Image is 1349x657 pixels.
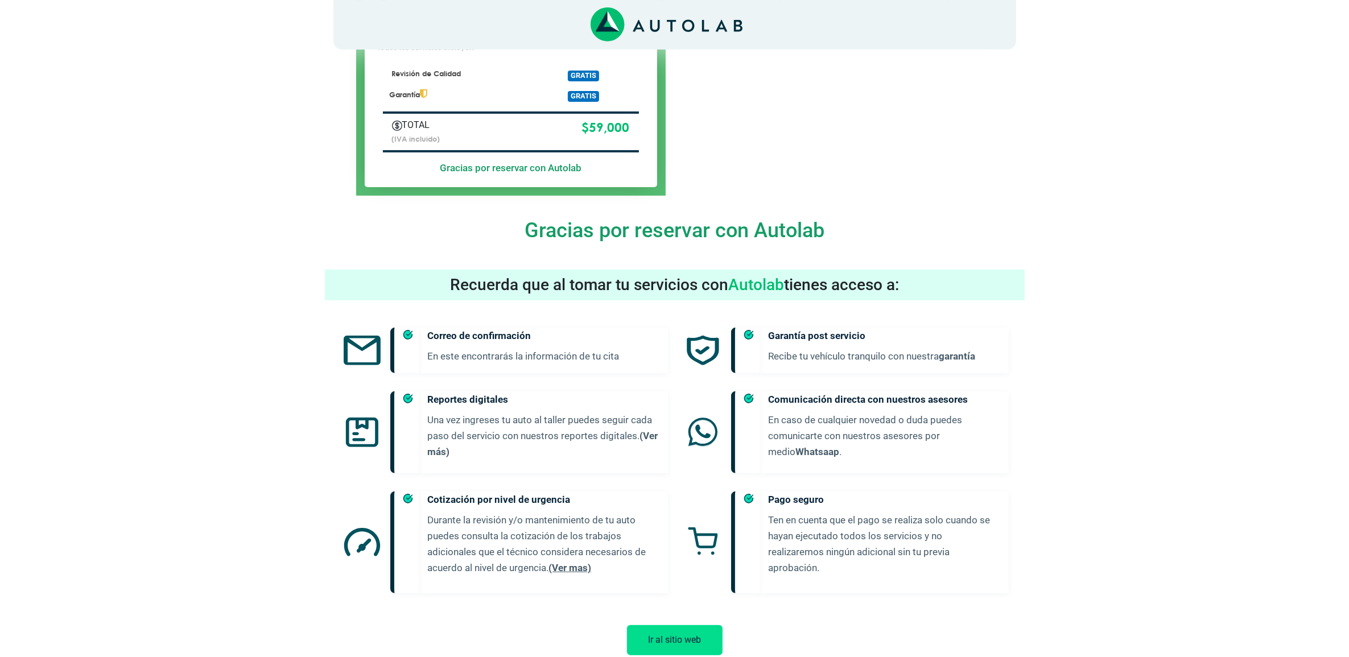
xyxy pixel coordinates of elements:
p: Recibe tu vehículo tranquilo con nuestra [768,348,1000,364]
p: TOTAL [392,118,481,132]
p: Durante la revisión y/o mantenimiento de tu auto puedes consulta la cotización de los trabajos ad... [427,512,659,576]
a: Ir al sitio web [627,634,723,645]
p: Revisión de Calidad [389,69,526,79]
h5: Comunicación directa con nuestros asesores [768,391,1000,407]
a: (Ver más) [427,430,658,457]
a: garantía [939,350,975,362]
h4: Gracias por reservar con Autolab [333,218,1016,242]
h5: Garantía post servicio [768,328,1000,344]
img: Autobooking-Iconos-23.png [392,121,402,131]
span: GRATIS [568,91,599,102]
h5: Correo de confirmación [427,328,659,344]
button: Ir al sitio web [627,625,723,655]
small: (IVA incluido) [392,134,440,143]
h5: Reportes digitales [427,391,659,407]
a: Whatsaap [795,446,839,457]
p: Una vez ingreses tu auto al taller puedes seguir cada paso del servicio con nuestros reportes dig... [427,412,659,460]
a: (Ver mas) [548,562,591,573]
h5: Cotización por nivel de urgencia [427,491,659,507]
p: Garantía [389,89,526,100]
h5: Gracias por reservar con Autolab [383,162,639,173]
span: Autolab [728,275,784,294]
h3: Recuerda que al tomar tu servicios con tienes acceso a: [325,275,1025,295]
span: GRATIS [568,71,599,81]
p: En caso de cualquier novedad o duda puedes comunicarte con nuestros asesores por medio . [768,412,1000,460]
p: Ten en cuenta que el pago se realiza solo cuando se hayan ejecutado todos los servicios y no real... [768,512,1000,576]
p: $ 59,000 [498,118,629,138]
h5: Pago seguro [768,491,1000,507]
a: Link al sitio de autolab [591,19,742,30]
p: En este encontrarás la información de tu cita [427,348,659,364]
